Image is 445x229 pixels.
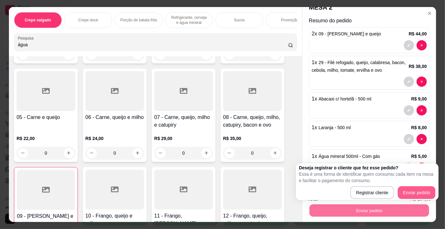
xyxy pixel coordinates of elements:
h4: 11 - Frango, [PERSON_NAME], [PERSON_NAME] e catupiry [154,212,213,227]
button: Enviar pedido [398,186,435,199]
p: Sucos [234,18,244,23]
h2: Deseja registrar o cliente que fez esse pedido? [299,165,435,171]
span: 09 - [PERSON_NAME] e queijo [318,31,381,36]
h4: 05 - Carne e queijo [17,114,75,121]
h4: 06 - Carne, queijo e milho [85,114,144,121]
p: R$ 9,00 [411,96,427,102]
input: Pesquisa [18,41,288,48]
p: R$ 5,00 [411,153,427,159]
p: Porção de batata frita [120,18,157,23]
button: decrease-product-quantity [404,163,414,173]
button: decrease-product-quantity [417,163,427,173]
button: Enviar pedido [310,204,429,217]
p: R$ 24,00 [85,135,144,142]
button: decrease-product-quantity [404,77,414,87]
p: Essa é uma forma de identificar quem consumiu cada item na mesa e facilitar o pagamento do consumo. [299,171,435,184]
button: decrease-product-quantity [417,40,427,50]
p: 1 x [312,59,409,74]
p: 1 x [312,95,371,103]
button: decrease-product-quantity [417,105,427,115]
p: R$ 44,00 [409,31,427,37]
button: decrease-product-quantity [404,105,414,115]
p: Crepe doce [78,18,98,23]
h4: 12 - Frango, queijo, milho, catupiry, bacon e ovo [223,212,282,227]
p: R$ 38,00 [409,63,427,70]
button: decrease-product-quantity [417,77,427,87]
label: Pesquisa [18,35,36,41]
button: Registrar cliente [350,186,394,199]
p: Promoção [281,18,299,23]
p: Crepe salgado [25,18,51,23]
p: R$ 29,00 [154,135,213,142]
p: Refrigerante, cerveja e água mineral [171,15,208,25]
h4: 07 - Carne, queijo, milho e catupiry [154,114,213,129]
p: 2 x [312,30,381,38]
h4: 08 - Carne, queijo, milho, catupiry, bacon e ovo [223,114,282,129]
span: Laranja - 500 ml [318,125,351,130]
p: R$ 35,00 [223,135,282,142]
span: Água mineral 500ml - Com gás [318,154,380,159]
p: MESA 2 [309,3,373,12]
p: 1 x [312,152,380,160]
span: 29 - Filé refogado, queijo, calabresa, bacon, cebola, milho, tomate, ervilha e ovo [312,60,406,73]
h4: 10 - Frango, queijo e milho [85,212,144,227]
p: R$ 22,00 [17,135,75,142]
span: Abacaxi c/ hortelã - 500 ml [318,96,371,101]
button: decrease-product-quantity [404,134,414,144]
p: Resumo do pedido [309,17,430,25]
h4: 09 - [PERSON_NAME] e queijo [17,212,75,228]
button: decrease-product-quantity [417,134,427,144]
button: Close [425,8,435,18]
button: decrease-product-quantity [404,40,414,50]
p: R$ 8,00 [411,124,427,131]
p: 1 x [312,124,351,131]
